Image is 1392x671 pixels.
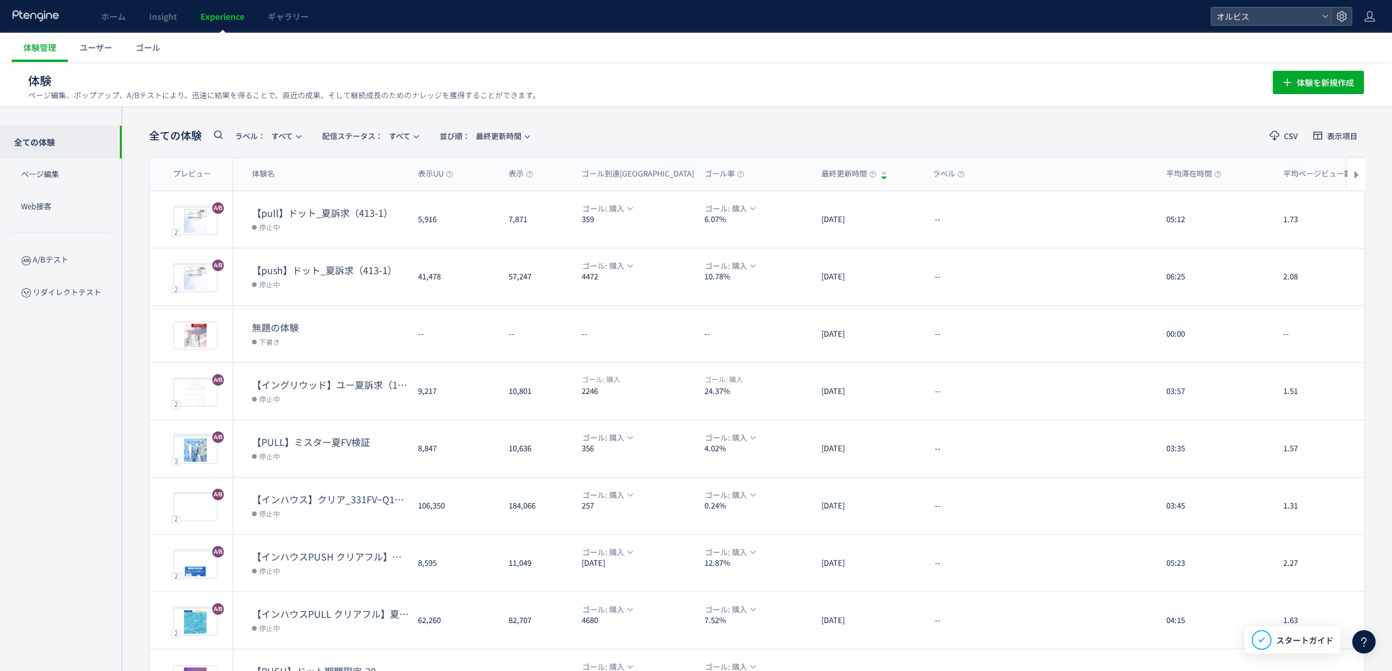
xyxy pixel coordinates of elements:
[315,126,425,145] button: 配信ステータス​：すべて
[704,443,812,454] dt: 4.02%
[440,126,521,146] span: 最終更新時間
[821,168,876,179] span: 最終更新時間
[582,214,695,225] dt: 359
[509,168,533,179] span: 表示
[935,271,941,282] span: --
[173,168,211,179] span: プレビュー
[935,615,941,626] span: --
[1283,168,1361,179] span: 平均ページビュー数
[252,550,409,563] dt: 【インハウスPUSH クリアフル】夏訴求 211
[704,214,812,225] dt: 6.07%
[409,306,499,362] div: --
[259,565,280,576] span: 停止中
[582,202,624,215] span: ゴール: 購入
[705,603,747,616] span: ゴール: 購入
[171,285,181,293] div: 2
[149,11,177,22] span: Insight
[935,443,941,454] span: --
[704,168,744,179] span: ゴール率
[575,260,639,272] button: ゴール: 購入
[705,546,747,559] span: ゴール: 購入
[582,546,624,559] span: ゴール: 購入
[582,328,695,340] dt: --
[174,494,217,521] img: b6ded93acf3d5cf45b25c408b2b2201d1756273224013.jpeg
[252,493,409,506] dt: 【インハウス】クリア_331FV~Q1間ブロック変更
[259,622,280,634] span: 停止中
[697,546,762,559] button: ゴール: 購入
[705,202,747,215] span: ゴール: 購入
[935,328,941,340] span: --
[499,306,572,362] div: --
[575,431,639,444] button: ゴール: 購入
[252,168,275,179] span: 体験名
[1157,363,1274,420] div: 03:57
[499,248,572,305] div: 57,247
[582,271,695,282] dt: 4472
[1157,191,1274,248] div: 05:12
[1157,535,1274,592] div: 05:23
[28,90,540,101] p: ページ編集、ポップアップ、A/Bテストにより、迅速に結果を得ることで、直近の成果、そして継続成長のためのナレッジを獲得することができます。
[1157,306,1274,362] div: 00:00
[582,558,695,569] dt: [DATE]
[409,592,499,649] div: 62,260
[499,592,572,649] div: 82,707
[582,431,624,444] span: ゴール: 購入
[575,489,639,501] button: ゴール: 購入
[935,214,941,225] span: --
[499,363,572,420] div: 10,801
[171,572,181,580] div: 2
[80,41,112,53] span: ユーザー
[932,168,965,179] span: ラベル
[704,500,812,511] dt: 0.24%
[705,260,747,272] span: ゴール: 購入
[705,431,747,444] span: ゴール: 購入
[409,535,499,592] div: 8,595
[704,271,812,282] dt: 10.78%
[1166,168,1221,179] span: 平均滞在時間
[409,420,499,477] div: 8,847
[235,126,293,146] span: すべて
[252,435,409,449] dt: 【PULL】ミスター夏FV検証
[252,206,409,220] dt: 【pull】ドット_夏訴求（413-1）
[582,500,695,511] dt: 257
[136,41,160,53] span: ゴール
[704,374,743,384] span: 購入
[704,385,812,396] dt: 24.37%
[499,535,572,592] div: 11,049
[174,551,217,578] img: 03309b3bad8e034a038781ac9db503531754470848203.jpeg
[259,278,280,290] span: 停止中
[499,478,572,534] div: 184,066
[409,191,499,248] div: 5,916
[582,260,624,272] span: ゴール: 購入
[174,437,217,464] img: 5ac25d88a724073074c1e28f6834051a1755499461705.jpeg
[1157,248,1274,305] div: 06:25
[322,130,383,141] span: 配信ステータス​：
[812,535,923,592] div: [DATE]
[409,248,499,305] div: 41,478
[499,191,572,248] div: 7,871
[812,191,923,248] div: [DATE]
[582,443,695,454] dt: 356
[697,603,762,616] button: ゴール: 購入
[440,130,470,141] span: 並び順：
[171,629,181,637] div: 2
[174,207,217,234] img: 78bf97f79df73d157701016bb907b9e11755650997413.jpeg
[252,378,409,392] dt: 【イングリウッド】ユー夏訴求（162）
[252,264,409,277] dt: 【push】ドット_夏訴求（413-1）
[697,202,762,215] button: ゴール: 購入
[259,507,280,519] span: 停止中
[705,489,747,501] span: ゴール: 購入
[268,11,309,22] span: ギャラリー
[1262,126,1305,145] button: CSV
[1273,71,1364,94] button: 体験を新規作成
[432,126,536,145] button: 並び順：最終更新時間
[259,335,280,347] span: 下書き
[575,546,639,559] button: ゴール: 購入
[812,248,923,305] div: [DATE]
[499,420,572,477] div: 10,636
[1157,420,1274,477] div: 03:35
[812,306,923,362] div: [DATE]
[171,457,181,465] div: 3
[1297,71,1354,94] span: 体験を新規作成
[704,615,812,626] dt: 7.52%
